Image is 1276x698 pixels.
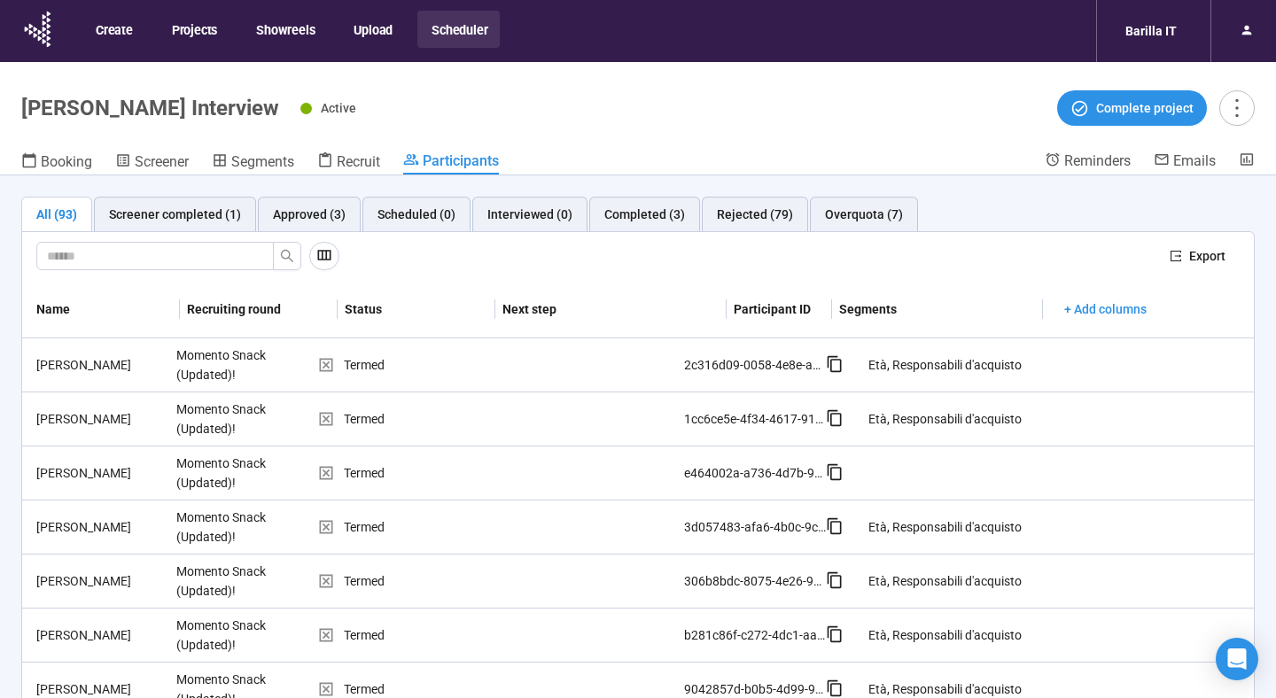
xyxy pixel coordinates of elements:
div: Momento Snack (Updated)! [169,446,302,500]
button: Upload [339,11,405,48]
button: Scheduler [417,11,500,48]
div: Momento Snack (Updated)! [169,555,302,608]
div: Screener completed (1) [109,205,241,224]
a: Participants [403,151,499,174]
div: 2c316d09-0058-4e8e-a1d5-ac68d45e14cd [684,355,826,375]
div: Termed [317,409,464,429]
th: Next step [495,281,727,338]
div: Approved (3) [273,205,346,224]
span: Screener [135,153,189,170]
div: Momento Snack (Updated)! [169,609,302,662]
span: + Add columns [1064,299,1147,319]
button: Projects [158,11,230,48]
button: search [273,242,301,270]
button: + Add columns [1050,295,1161,323]
div: Overquota (7) [825,205,903,224]
div: 306b8bdc-8075-4e26-9392-93c11f46f0a1 [684,571,826,591]
div: Scheduled (0) [377,205,455,224]
a: Emails [1154,151,1216,173]
a: Reminders [1045,151,1131,173]
div: [PERSON_NAME] [29,463,169,483]
div: [PERSON_NAME] [29,517,169,537]
span: Booking [41,153,92,170]
th: Recruiting round [180,281,338,338]
button: Showreels [242,11,327,48]
th: Participant ID [727,281,832,338]
span: export [1170,250,1182,262]
a: Segments [212,151,294,174]
th: Status [338,281,495,338]
div: 3d057483-afa6-4b0c-9c52-7509601323d7 [684,517,826,537]
div: [PERSON_NAME] [29,571,169,591]
div: Termed [317,355,464,375]
div: [PERSON_NAME] [29,409,169,429]
div: Termed [317,625,464,645]
span: Recruit [337,153,380,170]
div: Barilla IT [1115,14,1187,48]
h1: [PERSON_NAME] Interview [21,96,279,120]
div: [PERSON_NAME] [29,625,169,645]
div: [PERSON_NAME] [29,355,169,375]
div: Età, Responsabili d'acquisto [868,571,1022,591]
span: Reminders [1064,152,1131,169]
div: Open Intercom Messenger [1216,638,1258,680]
th: Segments [832,281,1043,338]
div: Termed [317,571,464,591]
span: Emails [1173,152,1216,169]
div: Momento Snack (Updated)! [169,338,302,392]
span: search [280,249,294,263]
a: Screener [115,151,189,174]
div: Età, Responsabili d'acquisto [868,625,1022,645]
a: Booking [21,151,92,174]
div: Età, Responsabili d'acquisto [868,355,1022,375]
span: more [1225,96,1249,120]
div: Termed [317,463,464,483]
span: Active [321,101,356,115]
div: Momento Snack (Updated)! [169,392,302,446]
span: Complete project [1096,98,1194,118]
div: e464002a-a736-4d7b-902e-f8ae8d5fb0df [684,463,826,483]
div: Interviewed (0) [487,205,572,224]
span: Segments [231,153,294,170]
button: Create [82,11,145,48]
div: Rejected (79) [717,205,793,224]
div: 1cc6ce5e-4f34-4617-91ff-5d6ee55df135 [684,409,826,429]
button: more [1219,90,1255,126]
span: Export [1189,246,1225,266]
div: Termed [317,517,464,537]
button: exportExport [1155,242,1240,270]
button: Complete project [1057,90,1207,126]
div: All (93) [36,205,77,224]
div: Momento Snack (Updated)! [169,500,302,554]
div: b281c86f-c272-4dc1-aa7f-46b31a90c0d7 [684,625,826,645]
span: Participants [423,152,499,169]
div: Età, Responsabili d'acquisto [868,409,1022,429]
th: Name [22,281,180,338]
div: Completed (3) [604,205,685,224]
a: Recruit [317,151,380,174]
div: Età, Responsabili d'acquisto [868,517,1022,537]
